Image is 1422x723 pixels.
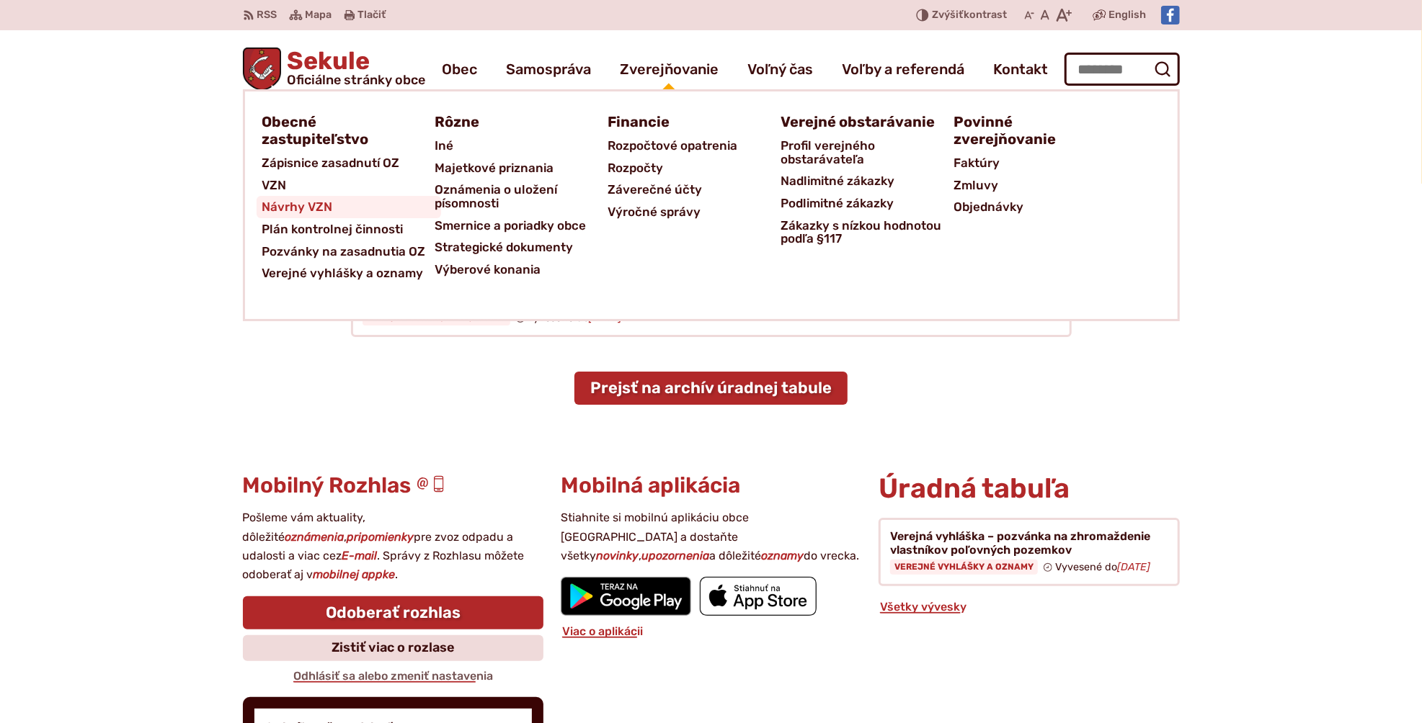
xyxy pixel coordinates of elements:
[879,600,968,614] a: Všetky vývesky
[608,157,664,179] span: Rozpočty
[442,49,477,89] a: Obec
[932,9,1007,22] span: kontrast
[608,179,781,201] a: Záverečné účty
[1106,6,1150,24] a: English
[262,196,333,218] span: Návrhy VZN
[608,201,701,223] span: Výročné správy
[262,218,404,241] span: Plán kontrolnej činnosti
[561,624,644,638] a: Viac o aplikácii
[243,596,543,629] a: Odoberať rozhlas
[842,49,964,89] span: Voľby a referendá
[761,549,804,562] strong: oznamy
[243,508,543,585] p: Pošleme vám aktuality, dôležité , pre zvoz odpadu a udalosti a viac cez . Správy z Rozhlasu môžet...
[435,109,480,135] span: Rôzne
[435,236,608,259] a: Strategické dokumenty
[306,6,332,24] span: Mapa
[358,9,386,22] span: Tlačiť
[435,259,541,281] span: Výberové konania
[435,236,574,259] span: Strategické dokumenty
[243,48,282,91] img: Prejsť na domovskú stránku
[781,215,954,250] a: Zákazky s nízkou hodnotou podľa §117
[435,259,608,281] a: Výberové konania
[781,170,895,192] span: Nadlimitné zákazky
[781,192,894,215] span: Podlimitné zákazky
[262,262,424,284] span: Verejné vyhlášky a oznamy
[596,549,639,562] strong: novinky
[608,135,738,157] span: Rozpočtové opatrenia
[506,49,591,89] a: Samospráva
[1161,6,1180,24] img: Prejsť na Facebook stránku
[1109,6,1147,24] span: English
[435,179,608,214] a: Oznámenia o uložení písomnosti
[954,196,1127,218] a: Objednávky
[781,109,937,135] a: Verejné obstarávanie
[993,49,1048,89] a: Kontakt
[342,549,378,562] strong: E-mail
[262,152,400,174] span: Zápisnice zasadnutí OZ
[314,567,396,581] strong: mobilnej appke
[243,48,426,91] a: Logo Sekule, prejsť na domovskú stránku.
[641,549,709,562] strong: upozornenia
[954,152,1000,174] span: Faktúry
[561,474,861,498] h3: Mobilná aplikácia
[435,109,591,135] a: Rôzne
[620,49,719,89] a: Zverejňovanie
[347,530,414,544] strong: pripomienky
[781,170,954,192] a: Nadlimitné zákazky
[262,241,426,263] span: Pozvánky na zasadnutia OZ
[608,109,764,135] a: Financie
[435,215,608,237] a: Smernice a poriadky obce
[879,518,1179,586] a: Verejná vyhláška – pozvánka na zhromaždenie vlastníkov poľovných pozemkov Verejné vyhlášky a ozna...
[781,192,954,215] a: Podlimitné zákazky
[954,196,1024,218] span: Objednávky
[262,174,287,197] span: VZN
[574,372,848,405] a: Prejsť na archív úradnej tabule
[435,157,608,179] a: Majetkové priznania
[954,174,1127,197] a: Zmluvy
[262,262,435,284] a: Verejné vyhlášky a oznamy
[243,635,543,661] a: Zistiť viac o rozlase
[287,73,425,86] span: Oficiálne stránky obce
[435,157,554,179] span: Majetkové priznania
[262,109,418,152] a: Obecné zastupiteľstvo
[954,109,1110,152] a: Povinné zverejňovanie
[285,530,345,544] strong: oznámenia
[781,109,936,135] span: Verejné obstarávanie
[435,135,454,157] span: Iné
[608,157,781,179] a: Rozpočty
[608,201,781,223] a: Výročné správy
[879,474,1179,504] h2: Úradná tabuľa
[954,174,999,197] span: Zmluvy
[262,196,435,218] a: Návrhy VZN
[561,577,691,616] img: Prejsť na mobilnú aplikáciu Sekule v službe Google Play
[700,577,817,616] img: Prejsť na mobilnú aplikáciu Sekule v App Store
[281,49,425,86] span: Sekule
[561,508,861,565] p: Stiahnite si mobilnú aplikáciu obce [GEOGRAPHIC_DATA] a dostaňte všetky , a dôležité do vrecka.
[781,135,954,170] a: Profil verejného obstarávateľa
[932,9,964,21] span: Zvýšiť
[243,474,543,498] h3: Mobilný Rozhlas
[257,6,277,24] span: RSS
[262,152,435,174] a: Zápisnice zasadnutí OZ
[747,49,813,89] a: Voľný čas
[435,215,587,237] span: Smernice a poriadky obce
[608,109,670,135] span: Financie
[954,152,1127,174] a: Faktúry
[262,218,435,241] a: Plán kontrolnej činnosti
[608,179,703,201] span: Záverečné účty
[262,174,435,197] a: VZN
[608,135,781,157] a: Rozpočtové opatrenia
[292,669,494,683] a: Odhlásiť sa alebo zmeniť nastavenia
[435,135,608,157] a: Iné
[262,241,435,263] a: Pozvánky na zasadnutia OZ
